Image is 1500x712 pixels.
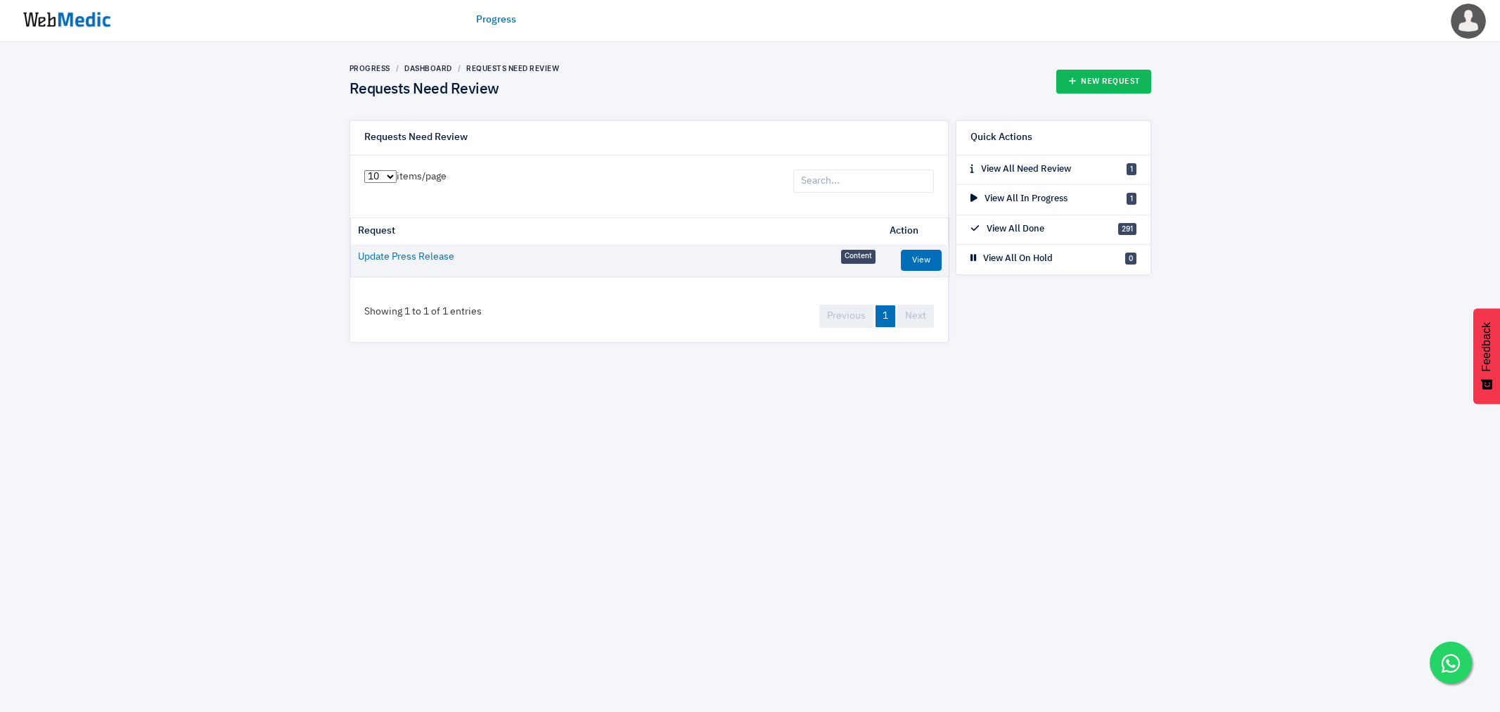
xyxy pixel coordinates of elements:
[404,64,452,72] a: Dashboard
[1480,322,1493,371] span: Feedback
[970,192,1068,206] p: View All In Progress
[466,64,559,72] a: Requests Need Review
[901,250,942,271] a: View
[883,218,949,244] th: Action
[970,132,1032,144] h6: Quick Actions
[1056,70,1151,94] a: New Request
[350,63,560,74] nav: breadcrumb
[970,252,1053,266] p: View All On Hold
[970,163,1071,177] p: View All Need Review
[350,291,496,333] div: Showing 1 to 1 of 1 entries
[358,250,454,265] a: Update Press Release
[364,170,447,184] label: items/page
[897,305,934,328] a: Next
[351,218,883,244] th: Request
[841,250,876,264] span: Content
[476,13,516,27] a: Progress
[1125,253,1136,265] span: 0
[1473,308,1500,404] button: Feedback - Show survey
[1127,193,1136,205] span: 1
[1127,163,1136,175] span: 1
[350,64,390,72] a: Progress
[819,305,873,328] a: Previous
[350,81,560,99] h4: Requests Need Review
[364,132,468,144] h6: Requests Need Review
[793,170,934,193] input: Search...
[364,170,397,183] select: items/page
[876,305,895,327] a: 1
[970,222,1044,236] p: View All Done
[1118,223,1136,235] span: 291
